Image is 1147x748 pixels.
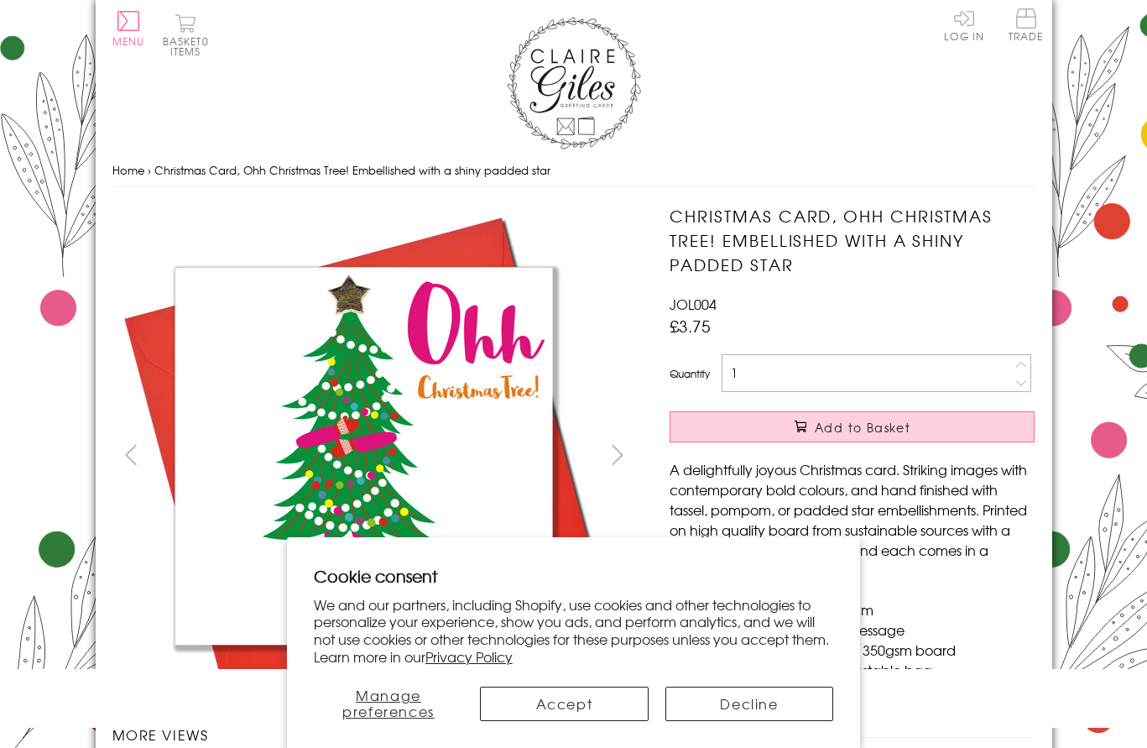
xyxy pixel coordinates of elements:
li: Comes wrapped in Compostable bag [686,660,1035,680]
button: Menu [112,11,145,46]
span: Menu [112,34,145,49]
button: Accept [480,687,649,721]
nav: breadcrumbs [112,154,1035,188]
span: £3.75 [670,314,711,337]
li: Printed in the U.K on quality 350gsm board [686,640,1035,660]
span: Manage preferences [342,685,435,721]
p: A delightfully joyous Christmas card. Striking images with contemporary bold colours, and hand fi... [670,459,1035,580]
a: Log In [944,8,984,41]
img: Christmas Card, Ohh Christmas Tree! Embellished with a shiny padded star [636,204,1139,708]
li: Blank inside for your own message [686,620,1035,640]
button: Manage preferences [314,687,463,721]
a: Trade [1009,8,1044,44]
a: Privacy Policy [425,646,513,667]
span: Christmas Card, Ohh Christmas Tree! Embellished with a shiny padded star [154,162,550,178]
label: Quantity [670,366,710,381]
img: Claire Giles Greetings Cards [507,17,641,149]
span: JOL004 [670,294,717,314]
h2: Cookie consent [314,564,834,588]
span: › [148,162,151,178]
button: Basket0 items [163,13,209,56]
button: next [598,436,636,473]
span: Add to Basket [815,419,910,436]
li: Dimensions: 150mm x 150mm [686,599,1035,620]
a: Home [112,162,144,178]
button: Decline [665,687,834,721]
span: Trade [1009,8,1044,41]
h1: Christmas Card, Ohh Christmas Tree! Embellished with a shiny padded star [670,204,1035,276]
button: prev [112,436,150,473]
h3: More views [112,724,637,745]
span: 0 items [170,34,209,59]
button: Add to Basket [670,411,1035,442]
p: We and our partners, including Shopify, use cookies and other technologies to personalize your ex... [314,596,834,666]
img: Christmas Card, Ohh Christmas Tree! Embellished with a shiny padded star [112,204,615,708]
